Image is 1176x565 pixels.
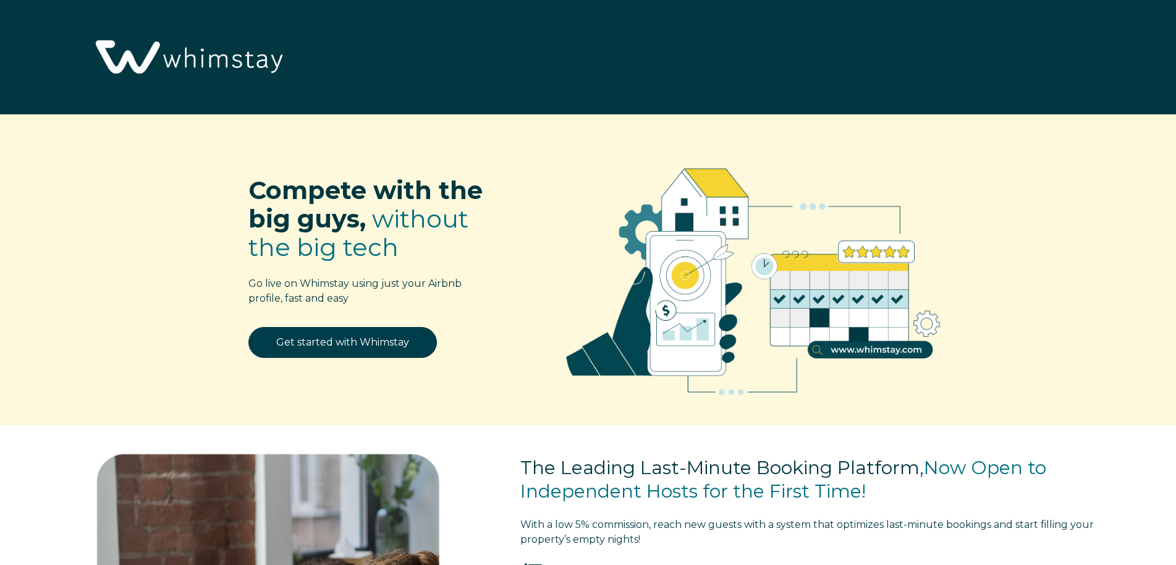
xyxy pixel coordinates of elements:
[248,327,437,358] a: Get started with Whimstay
[520,519,1020,530] span: With a low 5% commission, reach new guests with a system that optimizes last-minute bookings and s
[87,6,289,110] img: Whimstay Logo-02 1
[520,519,1094,545] span: tart filling your property’s empty nights!
[248,203,468,262] span: without the big tech
[520,456,924,479] span: The Leading Last-Minute Booking Platform,
[536,133,971,418] img: RBO Ilustrations-02
[248,175,483,234] span: Compete with the big guys,
[520,456,1046,503] span: Now Open to Independent Hosts for the First Time!
[248,278,462,304] span: Go live on Whimstay using just your Airbnb profile, fast and easy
